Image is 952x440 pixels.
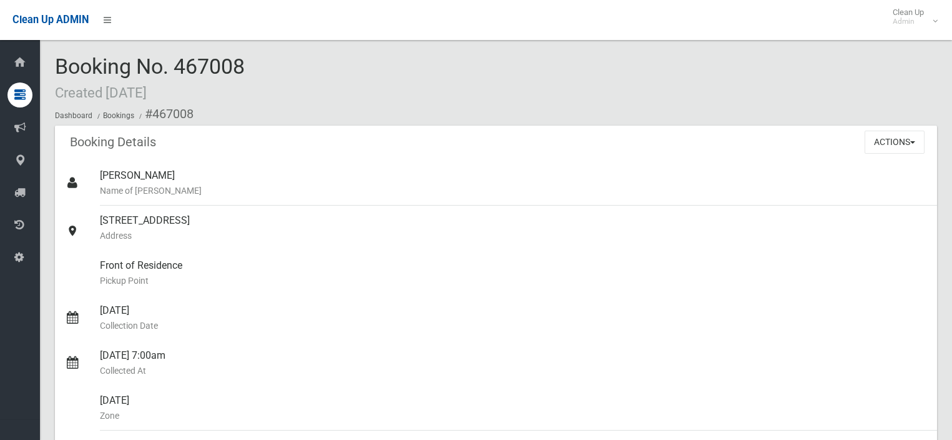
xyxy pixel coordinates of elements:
[100,341,927,386] div: [DATE] 7:00am
[100,228,927,243] small: Address
[100,386,927,431] div: [DATE]
[55,84,147,101] small: Created [DATE]
[100,251,927,296] div: Front of Residence
[100,408,927,423] small: Zone
[12,14,89,26] span: Clean Up ADMIN
[55,111,92,120] a: Dashboard
[55,130,171,154] header: Booking Details
[100,318,927,333] small: Collection Date
[100,363,927,378] small: Collected At
[55,54,245,102] span: Booking No. 467008
[136,102,194,126] li: #467008
[100,183,927,198] small: Name of [PERSON_NAME]
[865,131,925,154] button: Actions
[100,206,927,251] div: [STREET_ADDRESS]
[100,296,927,341] div: [DATE]
[893,17,924,26] small: Admin
[103,111,134,120] a: Bookings
[886,7,936,26] span: Clean Up
[100,161,927,206] div: [PERSON_NAME]
[100,273,927,288] small: Pickup Point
